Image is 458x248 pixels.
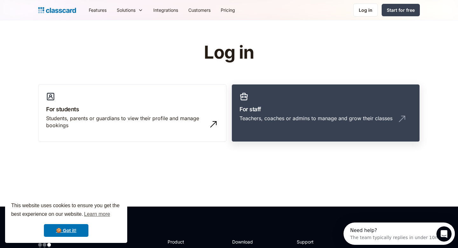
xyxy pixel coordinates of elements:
a: Logo [38,6,76,15]
a: For studentsStudents, parents or guardians to view their profile and manage bookings [38,84,226,142]
h1: Log in [128,43,330,62]
a: For staffTeachers, coaches or admins to manage and grow their classes [232,84,420,142]
h2: Download [232,238,258,245]
h3: For students [46,105,219,113]
iframe: Intercom live chat [436,226,452,242]
h3: For staff [239,105,412,113]
a: Log in [353,4,378,17]
a: learn more about cookies [83,209,111,219]
a: Features [84,3,112,17]
div: Start for free [387,7,415,13]
a: Integrations [148,3,183,17]
h2: Product [168,238,202,245]
a: Customers [183,3,216,17]
div: The team typically replies in under 10m [7,11,96,17]
div: Solutions [112,3,148,17]
div: Log in [359,7,372,13]
span: This website uses cookies to ensure you get the best experience on our website. [11,202,121,219]
a: Start for free [382,4,420,16]
div: cookieconsent [5,196,127,243]
iframe: Intercom live chat discovery launcher [343,222,455,245]
div: Teachers, coaches or admins to manage and grow their classes [239,115,392,122]
div: Need help? [7,5,96,11]
div: Open Intercom Messenger [3,3,114,20]
a: dismiss cookie message [44,224,88,237]
div: Solutions [117,7,135,13]
h2: Support [297,238,323,245]
a: Pricing [216,3,240,17]
div: Students, parents or guardians to view their profile and manage bookings [46,115,206,129]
